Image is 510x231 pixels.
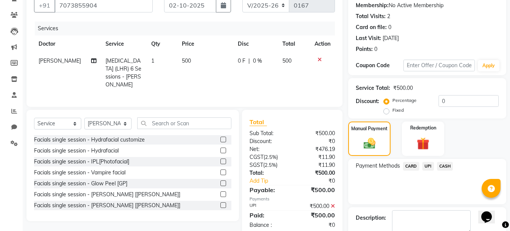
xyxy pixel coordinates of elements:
[437,162,453,171] span: CASH
[351,125,388,132] label: Manual Payment
[392,107,404,114] label: Fixed
[478,201,502,223] iframe: chat widget
[310,35,335,52] th: Action
[356,62,403,69] div: Coupon Code
[35,22,341,35] div: Services
[413,136,433,151] img: _gift.svg
[34,169,126,177] div: Facials single session - Vampire facial
[34,158,129,166] div: Facials single session - IPL[Photofacial]
[39,57,81,64] span: [PERSON_NAME]
[147,35,177,52] th: Qty
[356,45,373,53] div: Points:
[356,162,400,170] span: Payment Methods
[34,191,180,199] div: Facials single session - [PERSON_NAME] [[PERSON_NAME]]
[356,84,390,92] div: Service Total:
[410,125,436,131] label: Redemption
[292,169,341,177] div: ₹500.00
[34,35,101,52] th: Doctor
[244,211,292,220] div: Paid:
[265,162,276,168] span: 2.5%
[292,211,341,220] div: ₹500.00
[250,154,264,160] span: CGST
[244,221,292,229] div: Balance :
[250,162,263,168] span: SGST
[356,12,386,20] div: Total Visits:
[278,35,310,52] th: Total
[356,23,387,31] div: Card on file:
[356,2,499,9] div: No Active Membership
[292,221,341,229] div: ₹0
[392,97,417,104] label: Percentage
[244,161,292,169] div: ( )
[403,162,419,171] span: CARD
[238,57,245,65] span: 0 F
[182,57,191,64] span: 500
[151,57,154,64] span: 1
[403,60,475,71] input: Enter Offer / Coupon Code
[300,177,341,185] div: ₹0
[356,214,386,222] div: Description:
[137,117,231,129] input: Search or Scan
[356,34,381,42] div: Last Visit:
[478,60,499,71] button: Apply
[248,57,250,65] span: |
[34,147,119,155] div: Facials single session - Hydrafacial
[244,137,292,145] div: Discount:
[292,129,341,137] div: ₹500.00
[177,35,233,52] th: Price
[356,97,379,105] div: Discount:
[244,153,292,161] div: ( )
[244,145,292,153] div: Net:
[250,196,335,202] div: Payments
[233,35,278,52] th: Disc
[244,169,292,177] div: Total:
[244,129,292,137] div: Sub Total:
[244,177,300,185] a: Add Tip
[265,154,276,160] span: 2.5%
[292,202,341,210] div: ₹500.00
[292,153,341,161] div: ₹11.90
[282,57,291,64] span: 500
[105,57,141,88] span: [MEDICAL_DATA] (LHR) 6 Sessions - [PERSON_NAME]
[292,161,341,169] div: ₹11.90
[292,185,341,194] div: ₹500.00
[388,23,391,31] div: 0
[383,34,399,42] div: [DATE]
[101,35,147,52] th: Service
[356,2,389,9] div: Membership:
[422,162,434,171] span: UPI
[360,137,379,150] img: _cash.svg
[387,12,390,20] div: 2
[244,185,292,194] div: Payable:
[393,84,413,92] div: ₹500.00
[253,57,262,65] span: 0 %
[292,137,341,145] div: ₹0
[34,136,145,144] div: Facials single session - Hydrafacial customize
[34,180,127,188] div: Facials single session - Glow Peel [GP]
[250,118,267,126] span: Total
[34,202,180,209] div: Facials single session - [PERSON_NAME] [[PERSON_NAME]]
[244,202,292,210] div: UPI
[374,45,377,53] div: 0
[292,145,341,153] div: ₹476.19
